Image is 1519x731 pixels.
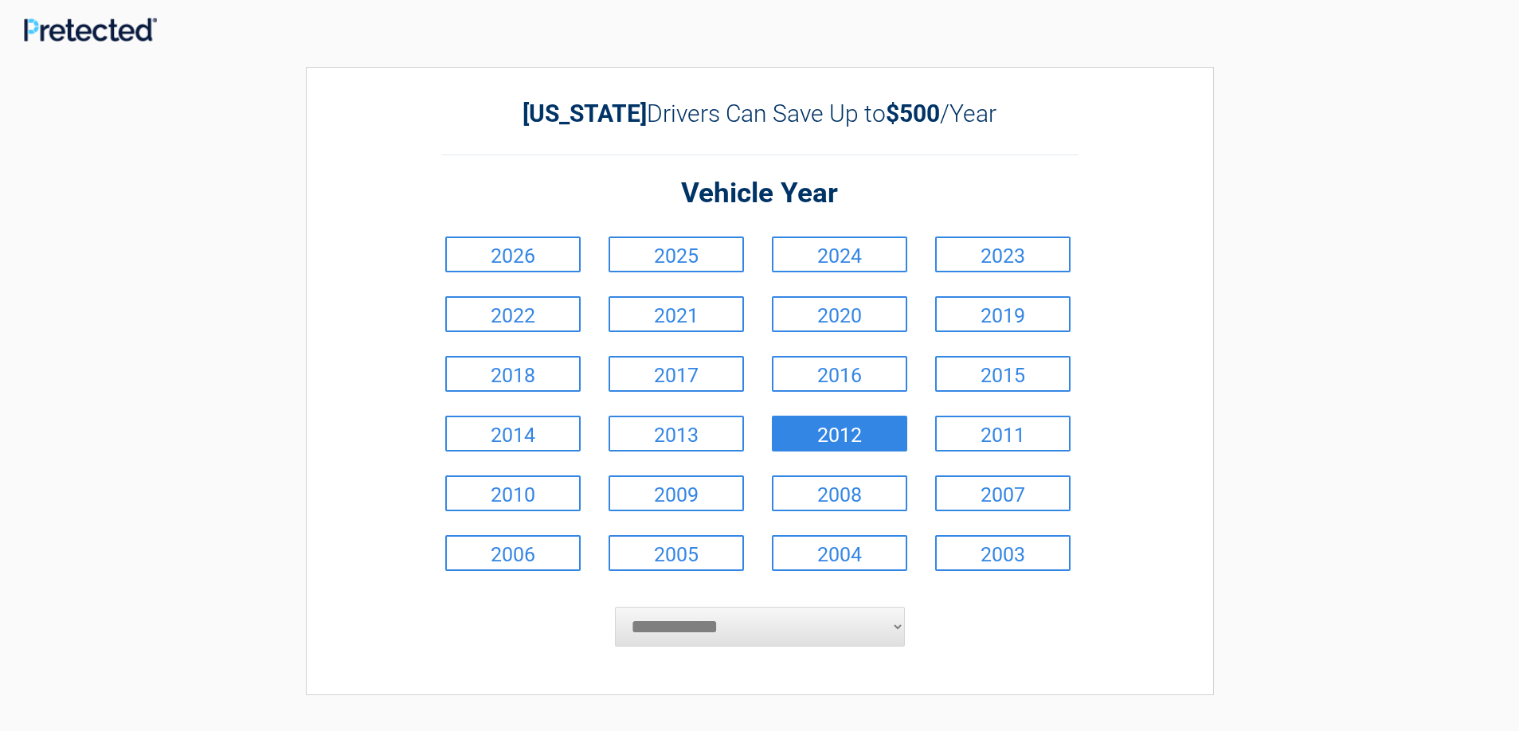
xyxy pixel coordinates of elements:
[441,100,1079,127] h2: Drivers Can Save Up to /Year
[772,535,907,571] a: 2004
[772,475,907,511] a: 2008
[445,535,581,571] a: 2006
[609,356,744,392] a: 2017
[935,416,1071,451] a: 2011
[772,236,907,272] a: 2024
[24,18,157,41] img: Main Logo
[609,475,744,511] a: 2009
[445,475,581,511] a: 2010
[445,356,581,392] a: 2018
[772,356,907,392] a: 2016
[772,296,907,332] a: 2020
[935,356,1071,392] a: 2015
[445,236,581,272] a: 2026
[935,535,1071,571] a: 2003
[886,100,940,127] b: $500
[445,416,581,451] a: 2014
[772,416,907,451] a: 2012
[441,175,1079,213] h2: Vehicle Year
[935,296,1071,332] a: 2019
[523,100,647,127] b: [US_STATE]
[609,416,744,451] a: 2013
[609,296,744,332] a: 2021
[609,535,744,571] a: 2005
[609,236,744,272] a: 2025
[935,475,1071,511] a: 2007
[935,236,1071,272] a: 2023
[445,296,581,332] a: 2022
